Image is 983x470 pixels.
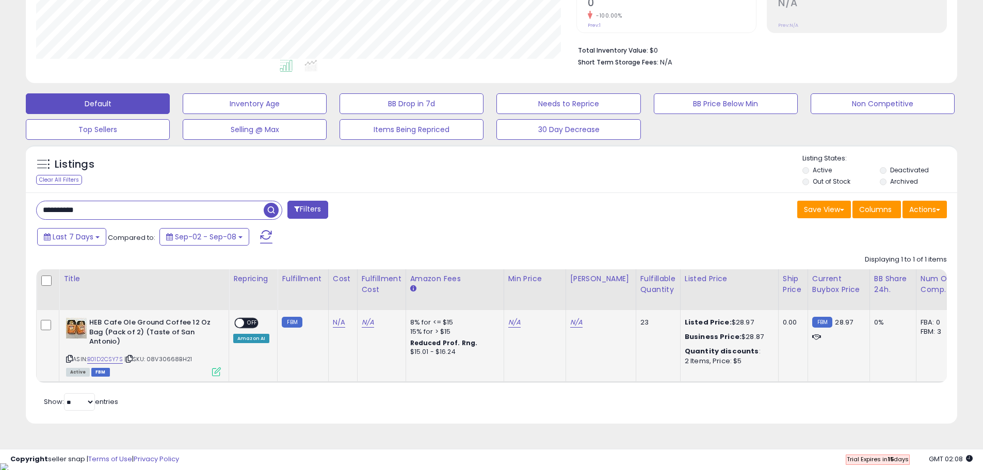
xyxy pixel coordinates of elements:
[874,318,908,327] div: 0%
[244,319,261,328] span: OFF
[778,22,798,28] small: Prev: N/A
[685,332,742,342] b: Business Price:
[410,348,496,356] div: $15.01 - $16.24
[508,273,561,284] div: Min Price
[66,368,90,377] span: All listings currently available for purchase on Amazon
[783,318,800,327] div: 0.00
[333,273,353,284] div: Cost
[685,332,770,342] div: $28.87
[26,119,170,140] button: Top Sellers
[903,201,947,218] button: Actions
[124,355,192,363] span: | SKU: 08V30668BH21
[890,166,929,174] label: Deactivated
[812,273,865,295] div: Current Buybox Price
[578,43,939,56] li: $0
[813,166,832,174] label: Active
[89,318,215,349] b: HEB Cafe Ole Ground Coffee 12 Oz Bag (Pack of 2) (Taste of San Antonio)
[865,255,947,265] div: Displaying 1 to 1 of 1 items
[685,273,774,284] div: Listed Price
[685,347,770,356] div: :
[340,93,484,114] button: BB Drop in 7d
[921,327,955,336] div: FBM: 3
[685,356,770,366] div: 2 Items, Price: $5
[333,317,345,328] a: N/A
[685,317,732,327] b: Listed Price:
[812,317,832,328] small: FBM
[282,317,302,328] small: FBM
[890,177,918,186] label: Archived
[362,317,374,328] a: N/A
[802,154,957,164] p: Listing States:
[592,12,622,20] small: -100.00%
[53,232,93,242] span: Last 7 Days
[362,273,401,295] div: Fulfillment Cost
[496,93,640,114] button: Needs to Reprice
[340,119,484,140] button: Items Being Repriced
[282,273,324,284] div: Fulfillment
[640,318,672,327] div: 23
[921,318,955,327] div: FBA: 0
[10,455,179,464] div: seller snap | |
[66,318,221,375] div: ASIN:
[570,273,632,284] div: [PERSON_NAME]
[183,93,327,114] button: Inventory Age
[87,355,123,364] a: B01D2CSY7S
[508,317,521,328] a: N/A
[410,284,416,294] small: Amazon Fees.
[134,454,179,464] a: Privacy Policy
[66,318,87,338] img: 510bKKRoITL._SL40_.jpg
[108,233,155,242] span: Compared to:
[410,318,496,327] div: 8% for <= $15
[859,204,892,215] span: Columns
[578,46,648,55] b: Total Inventory Value:
[660,57,672,67] span: N/A
[570,317,583,328] a: N/A
[10,454,48,464] strong: Copyright
[852,201,901,218] button: Columns
[874,273,912,295] div: BB Share 24h.
[287,201,328,219] button: Filters
[835,317,853,327] span: 28.97
[578,58,658,67] b: Short Term Storage Fees:
[37,228,106,246] button: Last 7 Days
[811,93,955,114] button: Non Competitive
[496,119,640,140] button: 30 Day Decrease
[88,454,132,464] a: Terms of Use
[847,455,909,463] span: Trial Expires in days
[685,318,770,327] div: $28.97
[654,93,798,114] button: BB Price Below Min
[588,22,601,28] small: Prev: 1
[183,119,327,140] button: Selling @ Max
[410,327,496,336] div: 15% for > $15
[921,273,958,295] div: Num of Comp.
[91,368,110,377] span: FBM
[640,273,676,295] div: Fulfillable Quantity
[233,273,273,284] div: Repricing
[44,397,118,407] span: Show: entries
[63,273,224,284] div: Title
[888,455,894,463] b: 15
[410,338,478,347] b: Reduced Prof. Rng.
[813,177,850,186] label: Out of Stock
[55,157,94,172] h5: Listings
[233,334,269,343] div: Amazon AI
[929,454,973,464] span: 2025-09-17 02:08 GMT
[797,201,851,218] button: Save View
[159,228,249,246] button: Sep-02 - Sep-08
[26,93,170,114] button: Default
[410,273,499,284] div: Amazon Fees
[783,273,803,295] div: Ship Price
[36,175,82,185] div: Clear All Filters
[685,346,759,356] b: Quantity discounts
[175,232,236,242] span: Sep-02 - Sep-08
